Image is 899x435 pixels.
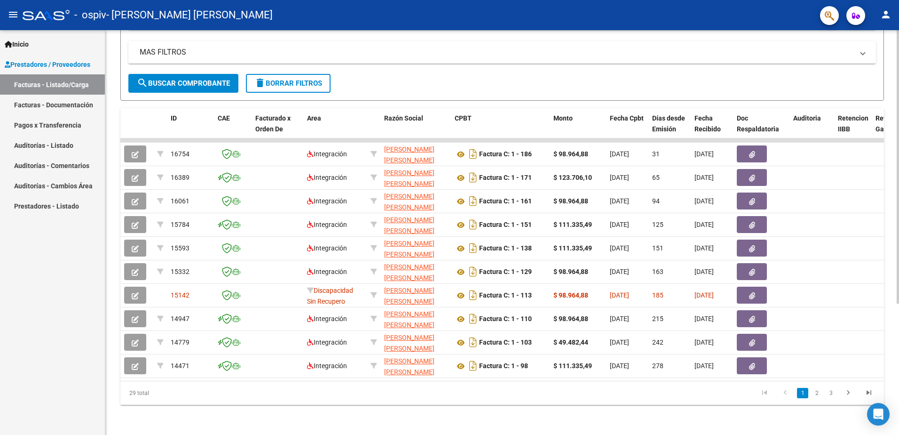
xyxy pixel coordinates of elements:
[789,108,834,150] datatable-header-cell: Auditoria
[839,388,857,398] a: go to next page
[652,315,663,322] span: 215
[610,291,629,299] span: [DATE]
[694,268,714,275] span: [DATE]
[610,315,629,322] span: [DATE]
[8,9,19,20] mat-icon: menu
[694,221,714,228] span: [DATE]
[307,362,347,370] span: Integración
[384,309,447,329] div: 27374816786
[171,338,189,346] span: 14779
[307,315,347,322] span: Integración
[553,362,592,370] strong: $ 111.335,49
[455,114,472,122] span: CPBT
[652,338,663,346] span: 242
[171,174,189,181] span: 16389
[694,114,721,133] span: Fecha Recibido
[652,174,660,181] span: 65
[776,388,794,398] a: go to previous page
[384,285,447,305] div: 27374816786
[652,221,663,228] span: 125
[610,114,644,122] span: Fecha Cpbt
[479,292,532,299] strong: Factura C: 1 - 113
[307,174,347,181] span: Integración
[384,216,434,234] span: [PERSON_NAME] [PERSON_NAME]
[451,108,550,150] datatable-header-cell: CPBT
[384,145,434,164] span: [PERSON_NAME] [PERSON_NAME]
[793,114,821,122] span: Auditoria
[218,114,230,122] span: CAE
[610,221,629,228] span: [DATE]
[467,358,479,373] i: Descargar documento
[384,263,434,282] span: [PERSON_NAME] [PERSON_NAME]
[384,169,434,187] span: [PERSON_NAME] [PERSON_NAME]
[553,114,573,122] span: Monto
[307,150,347,158] span: Integración
[384,240,434,258] span: [PERSON_NAME] [PERSON_NAME]
[171,114,177,122] span: ID
[694,291,714,299] span: [DATE]
[553,338,588,346] strong: $ 49.482,44
[652,150,660,158] span: 31
[610,150,629,158] span: [DATE]
[553,174,592,181] strong: $ 123.706,10
[610,268,629,275] span: [DATE]
[479,245,532,252] strong: Factura C: 1 - 138
[384,168,447,187] div: 27374816786
[479,315,532,323] strong: Factura C: 1 - 110
[254,77,266,89] mat-icon: delete
[694,244,714,252] span: [DATE]
[137,79,230,88] span: Buscar Comprobante
[137,77,148,89] mat-icon: search
[384,191,447,211] div: 27374816786
[307,244,347,252] span: Integración
[384,310,434,329] span: [PERSON_NAME] [PERSON_NAME]
[652,362,663,370] span: 278
[652,291,663,299] span: 185
[171,362,189,370] span: 14471
[479,221,532,229] strong: Factura C: 1 - 151
[171,244,189,252] span: 15593
[106,5,273,25] span: - [PERSON_NAME] [PERSON_NAME]
[252,108,303,150] datatable-header-cell: Facturado x Orden De
[797,388,808,398] a: 1
[796,385,810,401] li: page 1
[553,291,588,299] strong: $ 98.964,88
[74,5,106,25] span: - ospiv
[694,174,714,181] span: [DATE]
[384,356,447,376] div: 27374816786
[867,403,890,426] div: Open Intercom Messenger
[255,114,291,133] span: Facturado x Orden De
[384,193,434,211] span: [PERSON_NAME] [PERSON_NAME]
[553,244,592,252] strong: $ 111.335,49
[128,74,238,93] button: Buscar Comprobante
[652,268,663,275] span: 163
[553,197,588,205] strong: $ 98.964,88
[479,174,532,182] strong: Factura C: 1 - 171
[824,385,838,401] li: page 3
[553,315,588,322] strong: $ 98.964,88
[756,388,773,398] a: go to first page
[610,197,629,205] span: [DATE]
[691,108,733,150] datatable-header-cell: Fecha Recibido
[553,268,588,275] strong: $ 98.964,88
[467,193,479,209] i: Descargar documento
[694,197,714,205] span: [DATE]
[307,287,353,305] span: Discapacidad Sin Recupero
[380,108,451,150] datatable-header-cell: Razón Social
[384,215,447,234] div: 27374816786
[467,335,479,350] i: Descargar documento
[467,264,479,279] i: Descargar documento
[307,114,321,122] span: Area
[307,338,347,346] span: Integración
[214,108,252,150] datatable-header-cell: CAE
[610,244,629,252] span: [DATE]
[384,332,447,352] div: 27374816786
[834,108,872,150] datatable-header-cell: Retencion IIBB
[246,74,331,93] button: Borrar Filtros
[733,108,789,150] datatable-header-cell: Doc Respaldatoria
[694,315,714,322] span: [DATE]
[384,287,434,305] span: [PERSON_NAME] [PERSON_NAME]
[467,311,479,326] i: Descargar documento
[384,114,423,122] span: Razón Social
[860,388,878,398] a: go to last page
